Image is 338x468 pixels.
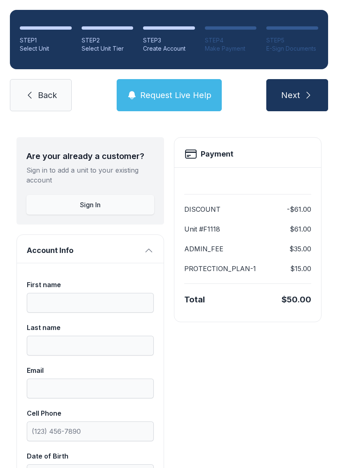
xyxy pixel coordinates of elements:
h2: Payment [201,148,233,160]
div: STEP 5 [266,36,318,44]
div: Create Account [143,44,195,53]
div: Are your already a customer? [26,150,154,162]
dt: Unit #F1118 [184,224,220,234]
dt: ADMIN_FEE [184,244,223,254]
div: Last name [27,323,154,332]
input: First name [27,293,154,313]
div: $50.00 [282,294,311,305]
span: Sign In [80,200,101,210]
span: Account Info [27,245,141,256]
div: Email [27,365,154,375]
input: Last name [27,336,154,356]
dt: PROTECTION_PLAN-1 [184,264,256,274]
button: Account Info [17,235,164,263]
div: E-Sign Documents [266,44,318,53]
span: Next [281,89,300,101]
div: STEP 4 [205,36,257,44]
span: Back [38,89,57,101]
div: First name [27,280,154,290]
dt: DISCOUNT [184,204,221,214]
div: Make Payment [205,44,257,53]
div: Select Unit Tier [82,44,134,53]
div: Date of Birth [27,451,154,461]
dd: -$61.00 [287,204,311,214]
div: STEP 2 [82,36,134,44]
div: Cell Phone [27,408,154,418]
div: Total [184,294,205,305]
div: STEP 1 [20,36,72,44]
dd: $35.00 [289,244,311,254]
span: Request Live Help [140,89,211,101]
dd: $61.00 [290,224,311,234]
input: Email [27,379,154,398]
div: STEP 3 [143,36,195,44]
input: Cell Phone [27,421,154,441]
div: Select Unit [20,44,72,53]
dd: $15.00 [290,264,311,274]
div: Sign in to add a unit to your existing account [26,165,154,185]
